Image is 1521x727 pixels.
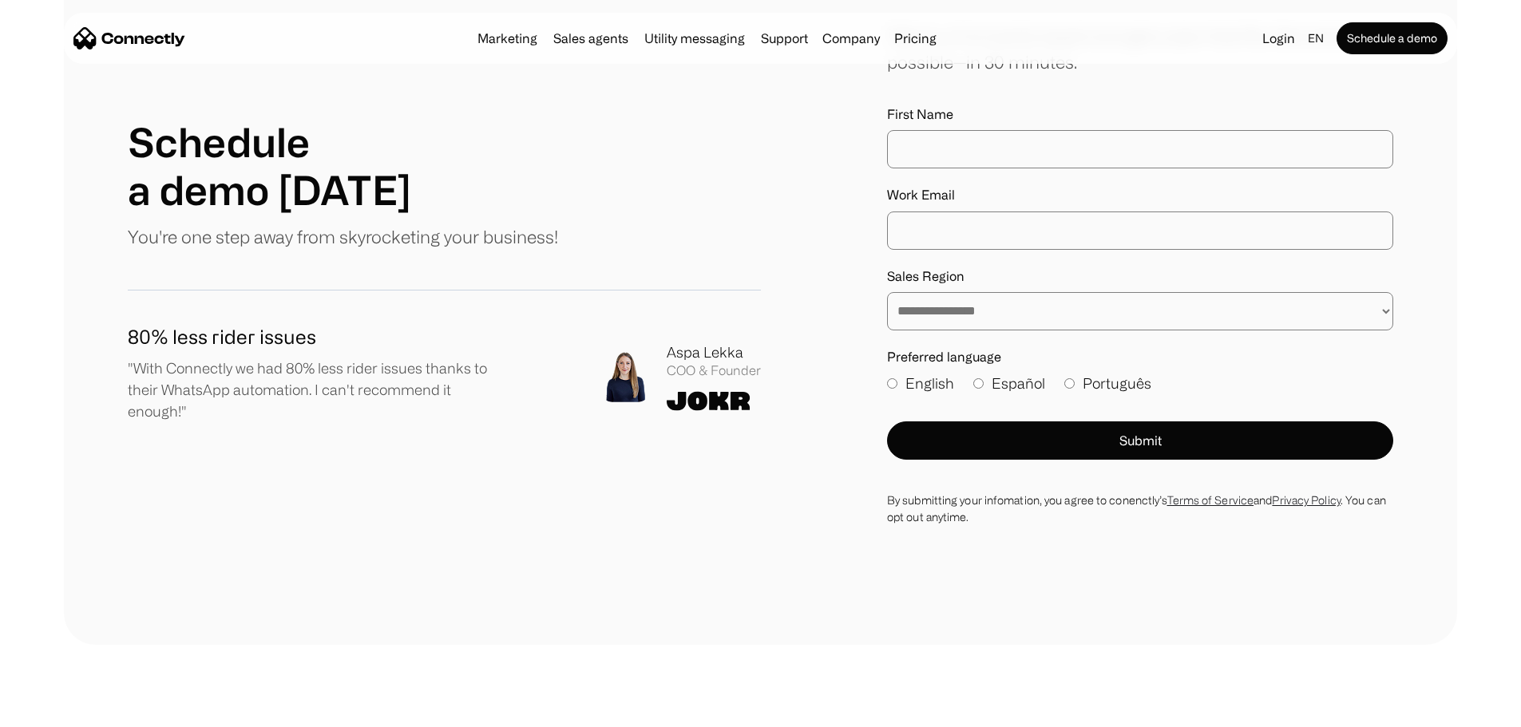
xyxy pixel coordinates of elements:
div: By submitting your infomation, you agree to conenctly’s and . You can opt out anytime. [887,492,1393,525]
a: Utility messaging [638,32,751,45]
ul: Language list [32,699,96,721]
label: English [887,373,954,394]
a: Support [755,32,814,45]
a: Schedule a demo [1337,22,1448,54]
label: Work Email [887,188,1393,203]
a: Marketing [471,32,544,45]
label: Preferred language [887,350,1393,365]
input: English [887,378,897,389]
a: home [73,26,185,50]
label: Español [973,373,1045,394]
div: COO & Founder [667,363,761,378]
button: Submit [887,421,1393,460]
div: en [1301,27,1333,49]
label: Português [1064,373,1151,394]
p: "With Connectly we had 80% less rider issues thanks to their WhatsApp automation. I can't recomme... [128,358,508,422]
input: Português [1064,378,1075,389]
h1: 80% less rider issues [128,322,508,351]
input: Español [973,378,984,389]
a: Sales agents [547,32,635,45]
div: Company [822,27,880,49]
label: Sales Region [887,269,1393,284]
a: Login [1256,27,1301,49]
aside: Language selected: English [16,697,96,721]
a: Terms of Service [1167,494,1254,506]
a: Privacy Policy [1272,494,1340,506]
h1: Schedule a demo [DATE] [128,118,411,214]
a: Pricing [888,32,943,45]
p: You're one step away from skyrocketing your business! [128,223,558,250]
div: en [1308,27,1324,49]
div: Aspa Lekka [667,342,761,363]
div: Company [818,27,885,49]
label: First Name [887,107,1393,122]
